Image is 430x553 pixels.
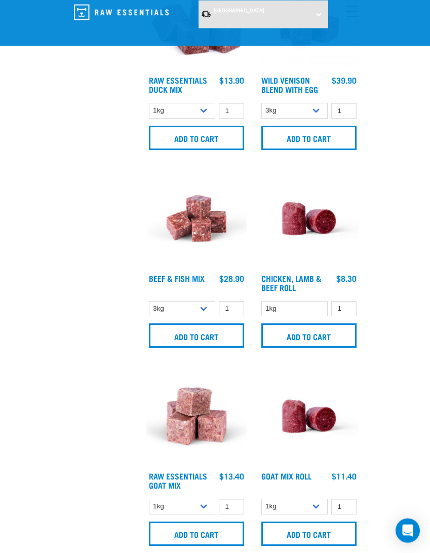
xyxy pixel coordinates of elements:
[331,103,357,119] input: 1
[259,168,359,269] img: Raw Essentials Chicken Lamb Beef Bulk Minced Raw Dog Food Roll Unwrapped
[261,78,318,91] a: Wild Venison Blend with Egg
[219,499,244,514] input: 1
[261,522,357,546] input: Add to cart
[149,78,207,91] a: Raw Essentials Duck Mix
[332,76,357,85] div: $39.90
[146,168,247,269] img: Beef Mackerel 1
[219,103,244,119] input: 1
[219,76,244,85] div: $13.90
[219,471,244,481] div: $13.40
[332,471,357,481] div: $11.40
[149,126,244,150] input: Add to cart
[149,323,244,348] input: Add to cart
[149,522,244,546] input: Add to cart
[149,473,207,487] a: Raw Essentials Goat Mix
[219,301,244,317] input: 1
[261,473,311,478] a: Goat Mix Roll
[219,274,244,283] div: $28.90
[261,323,357,348] input: Add to cart
[261,126,357,150] input: Add to cart
[149,276,205,280] a: Beef & Fish Mix
[331,499,357,514] input: 1
[336,274,357,283] div: $8.30
[214,8,264,13] span: [GEOGRAPHIC_DATA]
[259,366,359,466] img: Raw Essentials Chicken Lamb Beef Bulk Minced Raw Dog Food Roll Unwrapped
[396,519,420,543] div: Open Intercom Messenger
[261,276,322,289] a: Chicken, Lamb & Beef Roll
[146,366,247,466] img: Goat M Ix 38448
[74,5,169,20] img: Raw Essentials Logo
[331,301,357,317] input: 1
[201,10,211,18] img: van-moving.png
